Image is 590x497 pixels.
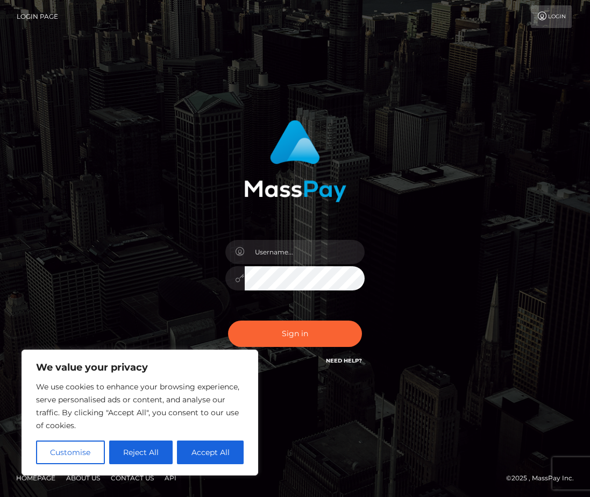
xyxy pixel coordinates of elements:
[12,470,60,486] a: Homepage
[22,350,258,475] div: We value your privacy
[245,240,365,264] input: Username...
[106,470,158,486] a: Contact Us
[160,470,181,486] a: API
[506,472,582,484] div: © 2025 , MassPay Inc.
[531,5,572,28] a: Login
[17,5,58,28] a: Login Page
[228,321,362,347] button: Sign in
[36,380,244,432] p: We use cookies to enhance your browsing experience, serve personalised ads or content, and analys...
[244,120,346,202] img: MassPay Login
[36,361,244,374] p: We value your privacy
[36,441,105,464] button: Customise
[62,470,104,486] a: About Us
[177,441,244,464] button: Accept All
[326,357,362,364] a: Need Help?
[109,441,173,464] button: Reject All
